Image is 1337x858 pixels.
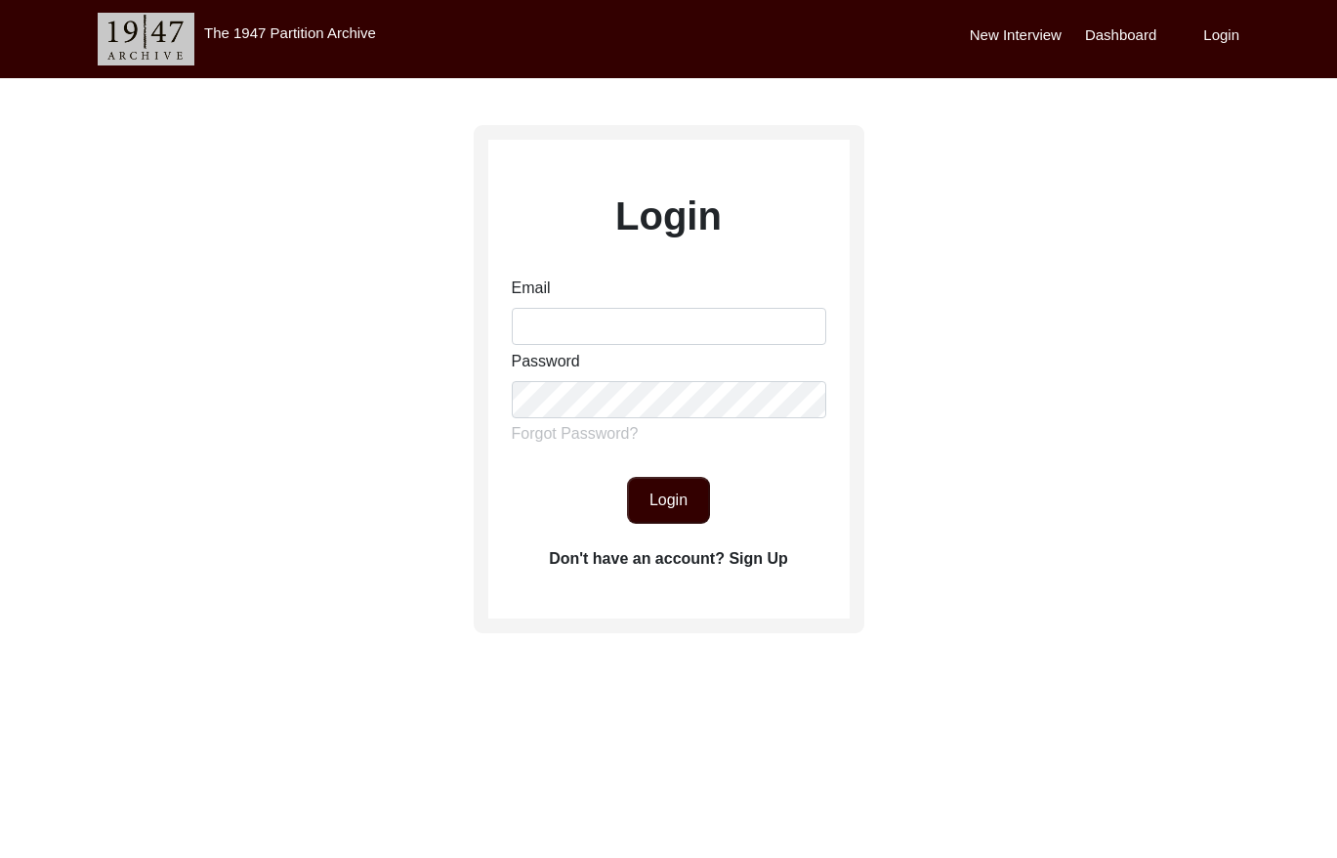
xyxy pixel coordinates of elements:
[615,187,722,245] label: Login
[1085,24,1156,47] label: Dashboard
[98,13,194,65] img: header-logo.png
[204,24,376,41] label: The 1947 Partition Archive
[549,547,788,571] label: Don't have an account? Sign Up
[512,422,639,446] label: Forgot Password?
[627,477,710,524] button: Login
[512,350,580,373] label: Password
[1203,24,1239,47] label: Login
[970,24,1062,47] label: New Interview
[512,277,551,300] label: Email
